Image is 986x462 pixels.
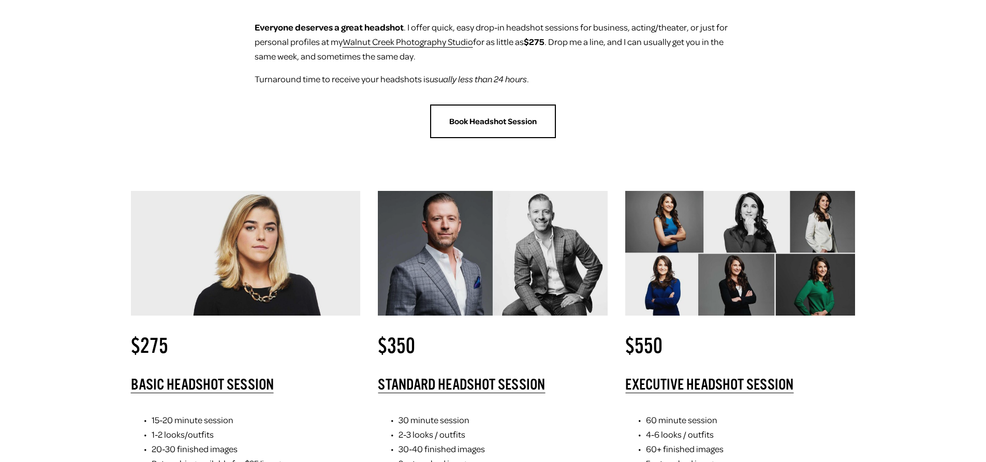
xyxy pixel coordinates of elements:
[625,334,663,359] h3: $550
[152,412,361,427] p: 15-20 minute session
[646,412,855,427] p: 60 minute session
[646,427,855,441] p: 4-6 looks / outfits
[399,441,608,456] p: 30-40 finished images
[131,191,361,316] a: Basic Copy.jpg
[646,441,855,456] p: 60+ finished images
[430,73,527,84] em: usually less than 24 hours
[399,412,608,427] p: 30 minute session
[255,71,732,86] p: Turnaround time to receive your headshots is .
[255,20,732,63] p: . I offer quick, easy drop-in headshot sessions for business, acting/theater, or just for persona...
[430,105,555,139] a: Book Headshot Session
[343,36,473,47] a: Walnut Creek Photography Studio
[378,191,608,316] a: Standard.jpg
[131,375,274,394] a: Basic Headshot Session
[152,427,361,441] p: 1-2 looks/outfits
[378,334,415,359] h3: $350
[378,375,545,394] a: standard headshot session
[399,427,608,441] p: 2-3 looks / outfits
[625,375,793,394] a: executive headshot session
[625,191,855,316] a: Executive.jpg
[524,36,544,47] strong: $275
[152,441,361,456] p: 20-30 finished images
[131,334,168,359] h3: $275
[255,21,404,33] strong: Everyone deserves a great headshot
